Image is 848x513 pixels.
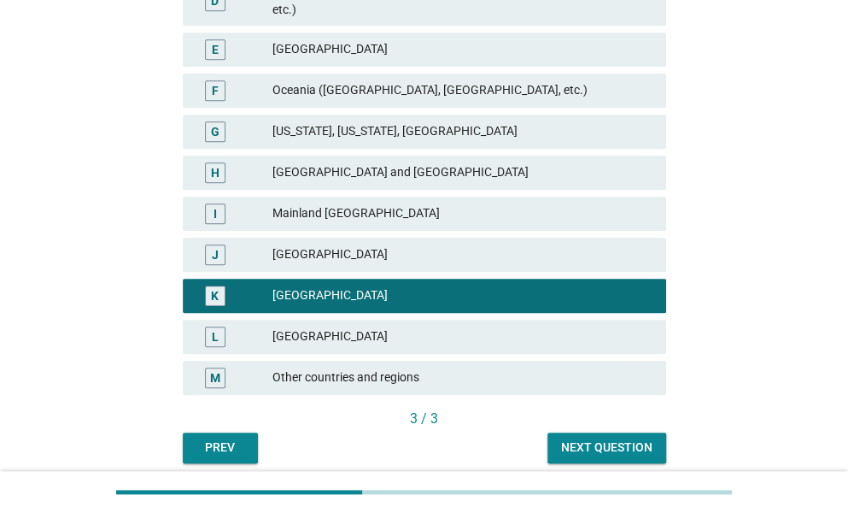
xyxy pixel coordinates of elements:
button: Prev [183,433,258,463]
div: [GEOGRAPHIC_DATA] [272,327,652,347]
div: Oceania ([GEOGRAPHIC_DATA], [GEOGRAPHIC_DATA], etc.) [272,80,652,101]
div: G [211,122,219,140]
div: L [212,327,219,345]
div: Mainland [GEOGRAPHIC_DATA] [272,203,652,224]
div: Prev [196,439,244,457]
div: K [211,286,219,304]
div: M [210,369,220,386]
div: [US_STATE], [US_STATE], [GEOGRAPHIC_DATA] [272,121,652,142]
button: Next question [547,433,666,463]
div: [GEOGRAPHIC_DATA] and [GEOGRAPHIC_DATA] [272,162,652,183]
div: [GEOGRAPHIC_DATA] [272,39,652,60]
div: 3 / 3 [183,409,666,429]
div: I [213,204,217,222]
div: Next question [561,439,652,457]
div: [GEOGRAPHIC_DATA] [272,286,652,306]
div: H [211,163,219,181]
div: E [212,40,219,58]
div: [GEOGRAPHIC_DATA] [272,245,652,265]
div: F [212,81,219,99]
div: J [212,245,219,263]
div: Other countries and regions [272,368,652,388]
